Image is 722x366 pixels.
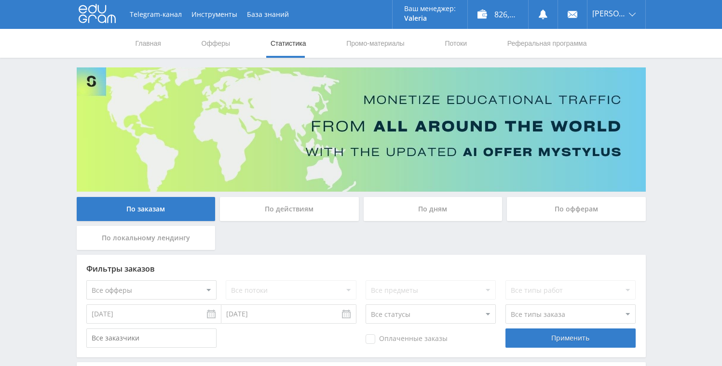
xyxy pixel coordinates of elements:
[507,197,646,221] div: По офферам
[86,264,636,273] div: Фильтры заказов
[77,67,646,192] img: Banner
[404,14,456,22] p: Valeria
[364,197,503,221] div: По дням
[77,226,216,250] div: По локальному лендингу
[77,197,216,221] div: По заказам
[444,29,468,58] a: Потоки
[270,29,307,58] a: Статистика
[135,29,162,58] a: Главная
[592,10,626,17] span: [PERSON_NAME]
[506,29,588,58] a: Реферальная программа
[220,197,359,221] div: По действиям
[505,328,636,348] div: Применить
[404,5,456,13] p: Ваш менеджер:
[345,29,405,58] a: Промо-материалы
[86,328,217,348] input: Все заказчики
[366,334,448,344] span: Оплаченные заказы
[201,29,232,58] a: Офферы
